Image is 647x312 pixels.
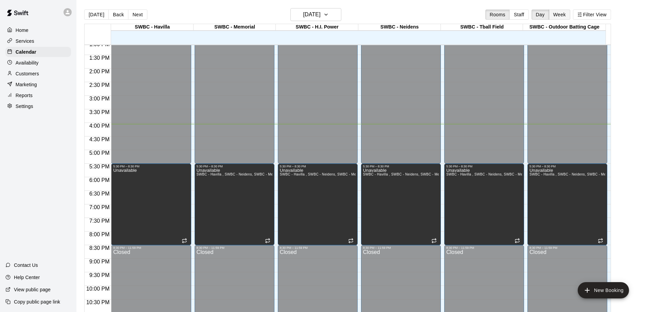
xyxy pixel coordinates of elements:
p: Settings [16,103,33,110]
span: 10:30 PM [85,299,111,305]
span: Recurring event [515,238,520,243]
button: [DATE] [290,8,341,21]
span: SWBC - Havilla , SWBC - Neidens, SWBC - Memorial , SWBC - H.I. Power, SWBC - [GEOGRAPHIC_DATA], S... [363,172,640,176]
div: 5:30 PM – 8:30 PM: Unavailable [444,164,524,245]
p: View public page [14,286,51,293]
div: 5:30 PM – 8:30 PM [197,165,272,168]
span: 4:30 PM [88,136,111,142]
button: Filter View [573,10,611,20]
div: SWBC - H.I. Power [276,24,358,31]
span: 1:30 PM [88,55,111,61]
span: 5:00 PM [88,150,111,156]
div: 8:30 PM – 11:59 PM [446,246,522,250]
div: 5:30 PM – 8:30 PM [280,165,356,168]
p: Services [16,38,34,44]
a: Customers [5,69,71,79]
h6: [DATE] [303,10,321,19]
span: SWBC - Havilla , SWBC - Neidens, SWBC - Memorial , SWBC - H.I. Power, SWBC - [GEOGRAPHIC_DATA], S... [197,172,474,176]
span: 8:30 PM [88,245,111,251]
button: Day [532,10,549,20]
p: Home [16,27,29,34]
div: 8:30 PM – 11:59 PM [529,246,605,250]
span: Recurring event [182,238,187,243]
div: 5:30 PM – 8:30 PM: Unavailable [111,164,191,245]
div: 5:30 PM – 8:30 PM [363,165,439,168]
span: 3:30 PM [88,109,111,115]
div: SWBC - Outdoor Batting Cage [523,24,606,31]
a: Marketing [5,79,71,90]
a: Availability [5,58,71,68]
div: 5:30 PM – 8:30 PM: Unavailable [278,164,358,245]
span: 8:00 PM [88,232,111,237]
p: Customers [16,70,39,77]
span: 3:00 PM [88,96,111,102]
span: 6:00 PM [88,177,111,183]
span: Recurring event [598,238,603,243]
div: SWBC - Tball Field [441,24,523,31]
span: 9:00 PM [88,259,111,264]
p: Calendar [16,49,36,55]
p: Contact Us [14,262,38,269]
p: Reports [16,92,33,99]
a: Calendar [5,47,71,57]
span: Recurring event [348,238,354,243]
div: 8:30 PM – 11:59 PM [197,246,272,250]
div: SWBC - Havilla [111,24,194,31]
button: add [578,282,629,298]
span: 6:30 PM [88,191,111,197]
div: 8:30 PM – 11:59 PM [113,246,189,250]
div: 8:30 PM – 11:59 PM [280,246,356,250]
button: Week [549,10,570,20]
div: 5:30 PM – 8:30 PM [529,165,605,168]
span: 4:00 PM [88,123,111,129]
span: 2:30 PM [88,82,111,88]
span: 10:00 PM [85,286,111,292]
div: SWBC - Memorial [194,24,276,31]
a: Reports [5,90,71,100]
span: 5:30 PM [88,164,111,169]
div: 5:30 PM – 8:30 PM [446,165,522,168]
a: Services [5,36,71,46]
button: Back [108,10,128,20]
button: Staff [509,10,529,20]
div: 5:30 PM – 8:30 PM: Unavailable [195,164,274,245]
span: 7:00 PM [88,204,111,210]
div: SWBC - Neidens [358,24,441,31]
span: 9:30 PM [88,272,111,278]
p: Availability [16,59,39,66]
p: Copy public page link [14,298,60,305]
span: 7:30 PM [88,218,111,224]
a: Home [5,25,71,35]
div: 8:30 PM – 11:59 PM [363,246,439,250]
span: Recurring event [265,238,270,243]
div: 5:30 PM – 8:30 PM: Unavailable [361,164,441,245]
a: Settings [5,101,71,111]
button: Rooms [485,10,510,20]
p: Marketing [16,81,37,88]
button: Next [128,10,147,20]
span: 2:00 PM [88,69,111,74]
div: 5:30 PM – 8:30 PM: Unavailable [527,164,607,245]
button: [DATE] [84,10,109,20]
div: 5:30 PM – 8:30 PM [113,165,189,168]
span: Recurring event [431,238,437,243]
span: SWBC - Havilla , SWBC - Neidens, SWBC - Memorial , SWBC - H.I. Power, SWBC - [GEOGRAPHIC_DATA], S... [280,172,557,176]
p: Help Center [14,274,40,281]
